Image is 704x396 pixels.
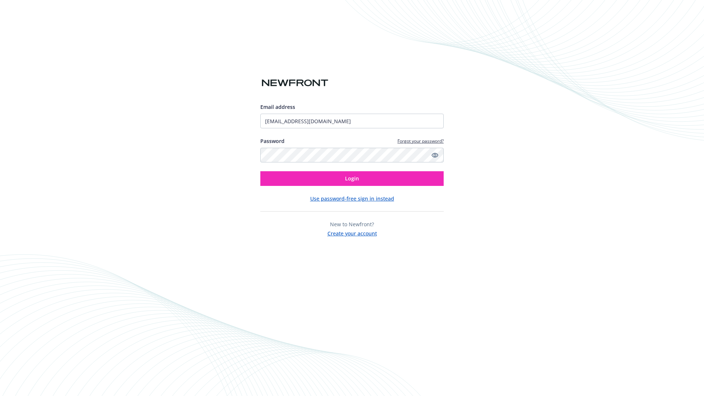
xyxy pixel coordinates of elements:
[260,171,444,186] button: Login
[310,195,394,202] button: Use password-free sign in instead
[260,137,285,145] label: Password
[260,77,330,89] img: Newfront logo
[397,138,444,144] a: Forgot your password?
[260,103,295,110] span: Email address
[345,175,359,182] span: Login
[260,114,444,128] input: Enter your email
[330,221,374,228] span: New to Newfront?
[327,228,377,237] button: Create your account
[430,151,439,159] a: Show password
[260,148,444,162] input: Enter your password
